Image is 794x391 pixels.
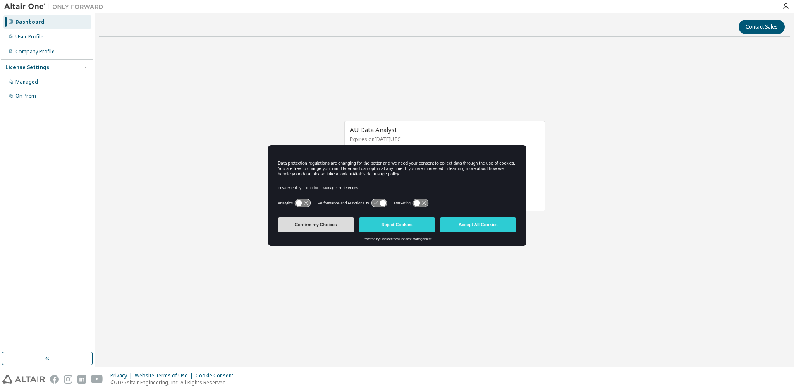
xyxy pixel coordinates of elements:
img: altair_logo.svg [2,375,45,384]
div: Cookie Consent [196,372,238,379]
div: User Profile [15,34,43,40]
div: Company Profile [15,48,55,55]
span: AU Data Analyst [350,125,397,134]
div: On Prem [15,93,36,99]
img: linkedin.svg [77,375,86,384]
div: Privacy [110,372,135,379]
img: Altair One [4,2,108,11]
div: License Settings [5,64,49,71]
div: Dashboard [15,19,44,25]
button: Contact Sales [739,20,785,34]
img: facebook.svg [50,375,59,384]
p: © 2025 Altair Engineering, Inc. All Rights Reserved. [110,379,238,386]
div: Website Terms of Use [135,372,196,379]
img: instagram.svg [64,375,72,384]
img: youtube.svg [91,375,103,384]
p: Expires on [DATE] UTC [350,136,538,143]
div: Managed [15,79,38,85]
